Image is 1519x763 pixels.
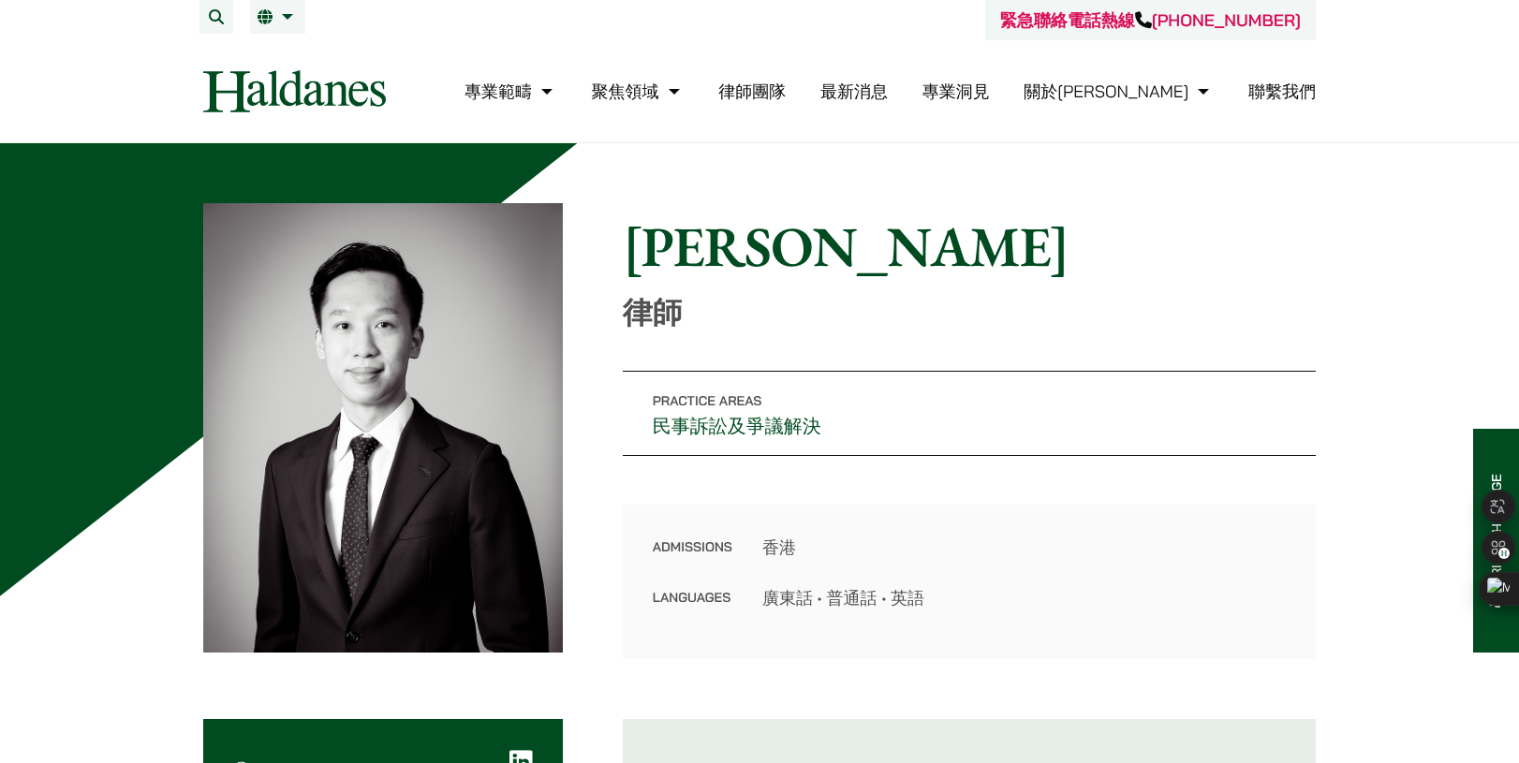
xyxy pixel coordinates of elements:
[592,81,685,102] a: 聚焦領域
[653,414,821,438] a: 民事訴訟及爭議解決
[465,81,557,102] a: 專業範疇
[653,392,762,409] span: Practice Areas
[762,535,1286,560] dd: 香港
[1248,81,1316,102] a: 聯繫我們
[762,585,1286,610] dd: 廣東話 • 普通話 • 英語
[820,81,888,102] a: 最新消息
[203,70,386,112] img: Logo of Haldanes
[653,535,732,585] dt: Admissions
[1000,9,1301,31] a: 緊急聯絡電話熱線[PHONE_NUMBER]
[623,295,1316,330] p: 律師
[922,81,990,102] a: 專業洞見
[258,9,298,24] a: 繁
[1024,81,1214,102] a: 關於何敦
[653,585,732,610] dt: Languages
[718,81,786,102] a: 律師團隊
[623,213,1316,280] h1: [PERSON_NAME]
